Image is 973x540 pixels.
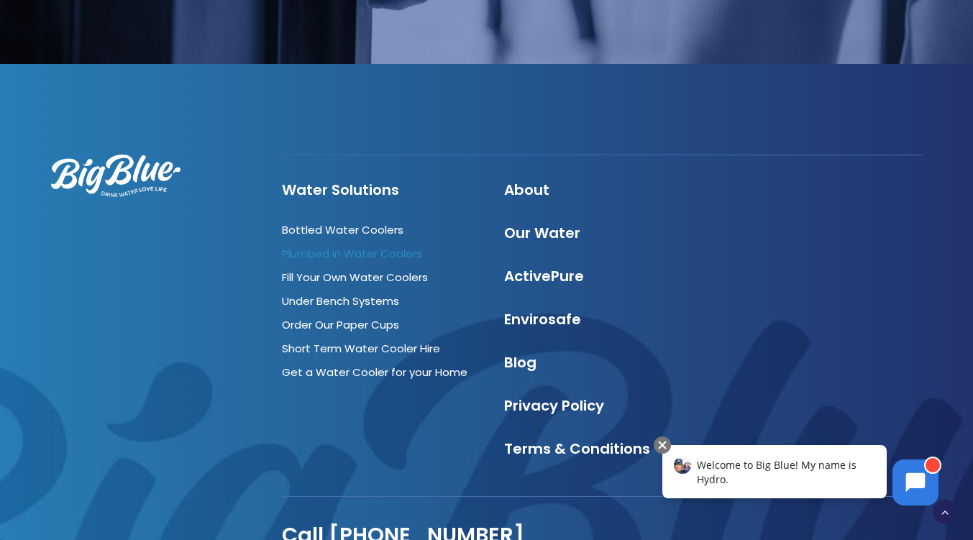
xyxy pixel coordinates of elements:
a: Blog [504,352,536,372]
a: Bottled Water Coolers [282,222,403,237]
a: Plumbed in Water Coolers [282,246,422,261]
a: Get a Water Cooler for your Home [282,365,467,380]
a: Envirosafe [504,309,581,329]
iframe: Chatbot [647,434,953,520]
a: Our Water [504,223,580,243]
a: Order Our Paper Cups [282,317,399,332]
a: Short Term Water Cooler Hire [282,341,440,356]
a: Fill Your Own Water Coolers [282,270,428,285]
a: Terms & Conditions [504,439,650,459]
a: Privacy Policy [504,395,604,416]
a: ActivePure [504,266,584,286]
a: About [504,180,549,200]
a: Under Bench Systems [282,293,399,308]
h4: Water Solutions [282,181,478,198]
